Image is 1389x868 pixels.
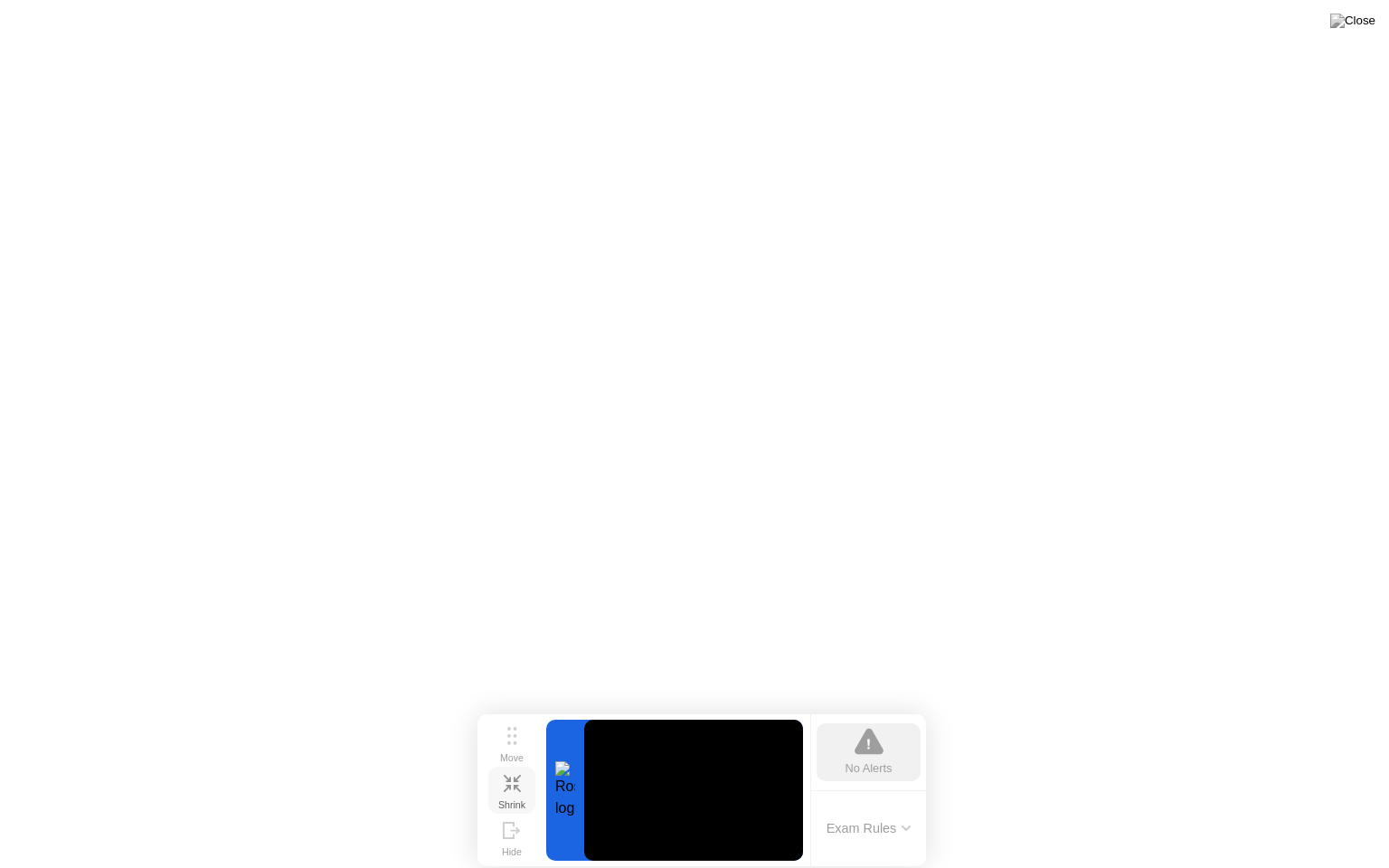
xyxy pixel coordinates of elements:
[488,767,535,814] button: Shrink
[846,759,893,777] div: No Alerts
[498,799,525,810] div: Shrink
[821,820,917,836] button: Exam Rules
[500,752,524,763] div: Move
[488,814,535,861] button: Hide
[488,720,535,767] button: Move
[502,846,522,857] div: Hide
[1330,14,1375,28] img: Close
